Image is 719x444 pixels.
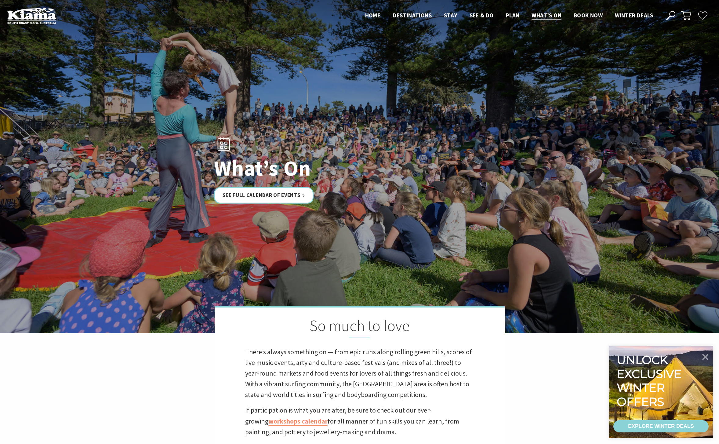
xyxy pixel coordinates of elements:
a: workshops calendar [268,417,328,426]
span: See & Do [470,12,494,19]
p: There’s always something on — from epic runs along rolling green hills, scores of live music even... [245,347,474,400]
span: Plan [506,12,520,19]
a: EXPLORE WINTER DEALS [613,420,709,432]
span: Stay [444,12,457,19]
span: Book now [574,12,603,19]
p: If participation is what you are after, be sure to check out our ever-growing for all manner of f... [245,405,474,437]
span: Home [365,12,381,19]
h1: What’s On [214,156,387,180]
h2: So much to love [245,317,474,337]
span: Destinations [393,12,432,19]
span: Winter Deals [615,12,653,19]
nav: Main Menu [359,11,659,21]
a: See Full Calendar of Events [214,187,314,203]
div: Unlock exclusive winter offers [617,353,684,409]
div: EXPLORE WINTER DEALS [628,420,694,432]
span: What’s On [532,12,561,19]
img: Kiama Logo [7,7,56,24]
